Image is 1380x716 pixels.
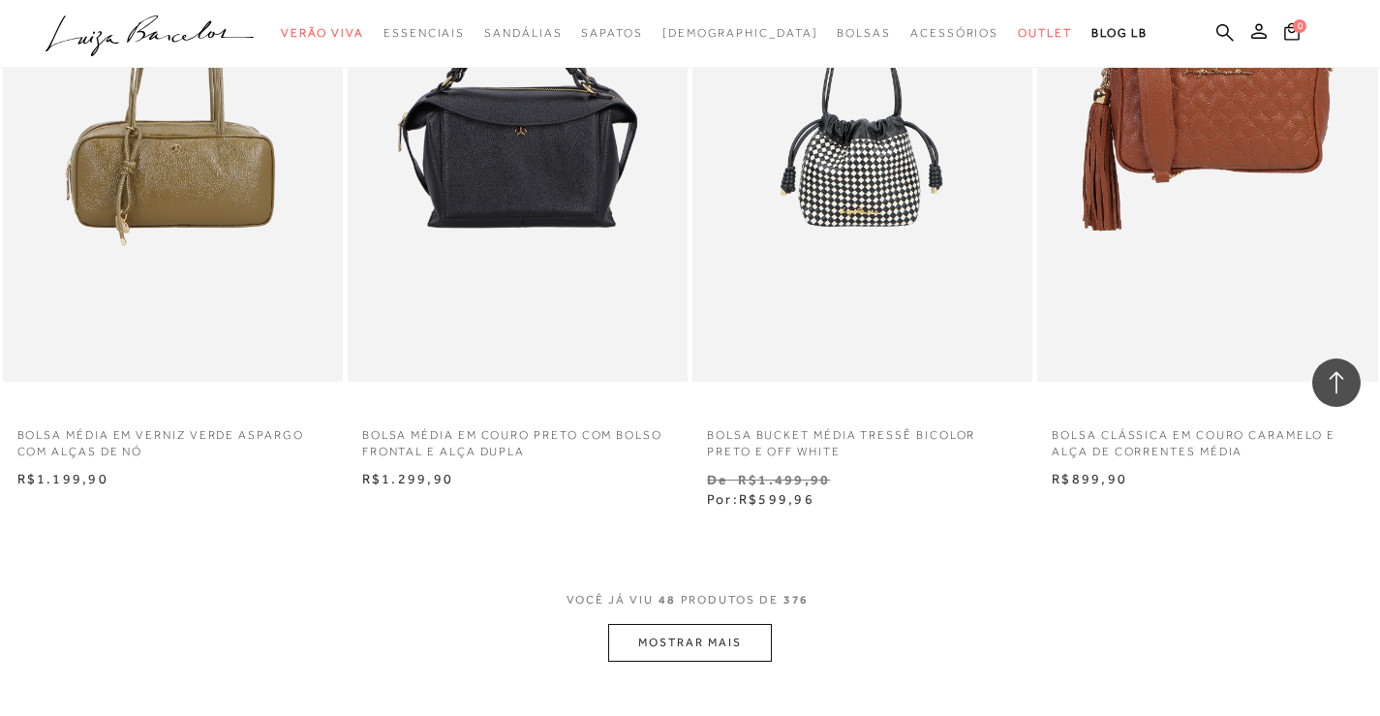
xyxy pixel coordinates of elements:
[707,491,814,507] span: Por:
[659,593,676,607] span: 48
[362,471,453,486] span: R$1.299,90
[783,593,810,607] span: 376
[1293,19,1306,33] span: 0
[348,416,688,460] a: BOLSA MÉDIA EM COURO PRETO COM BOLSO FRONTAL E ALÇA DUPLA
[1037,416,1377,460] a: BOLSA CLÁSSICA EM COURO CARAMELO E ALÇA DE CORRENTES MÉDIA
[739,491,814,507] span: R$599,96
[567,593,814,607] span: VOCÊ JÁ VIU PRODUTOS DE
[1052,471,1127,486] span: R$899,90
[910,16,998,51] a: categoryNavScreenReaderText
[1091,16,1148,51] a: BLOG LB
[3,416,343,460] a: BOLSA MÉDIA EM VERNIZ VERDE ASPARGO COM ALÇAS DE NÓ
[1018,16,1072,51] a: categoryNavScreenReaderText
[1091,26,1148,40] span: BLOG LB
[910,26,998,40] span: Acessórios
[484,26,562,40] span: Sandálias
[281,16,364,51] a: categoryNavScreenReaderText
[738,472,830,487] small: R$1.499,90
[17,471,108,486] span: R$1.199,90
[484,16,562,51] a: categoryNavScreenReaderText
[1018,26,1072,40] span: Outlet
[383,16,465,51] a: categoryNavScreenReaderText
[281,26,364,40] span: Verão Viva
[707,472,727,487] small: De
[837,26,891,40] span: Bolsas
[1278,21,1305,47] button: 0
[692,416,1032,460] a: BOLSA BUCKET MÉDIA TRESSÊ BICOLOR PRETO E OFF WHITE
[662,16,818,51] a: noSubCategoriesText
[662,26,818,40] span: [DEMOGRAPHIC_DATA]
[383,26,465,40] span: Essenciais
[581,16,642,51] a: categoryNavScreenReaderText
[837,16,891,51] a: categoryNavScreenReaderText
[608,624,771,662] button: MOSTRAR MAIS
[581,26,642,40] span: Sapatos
